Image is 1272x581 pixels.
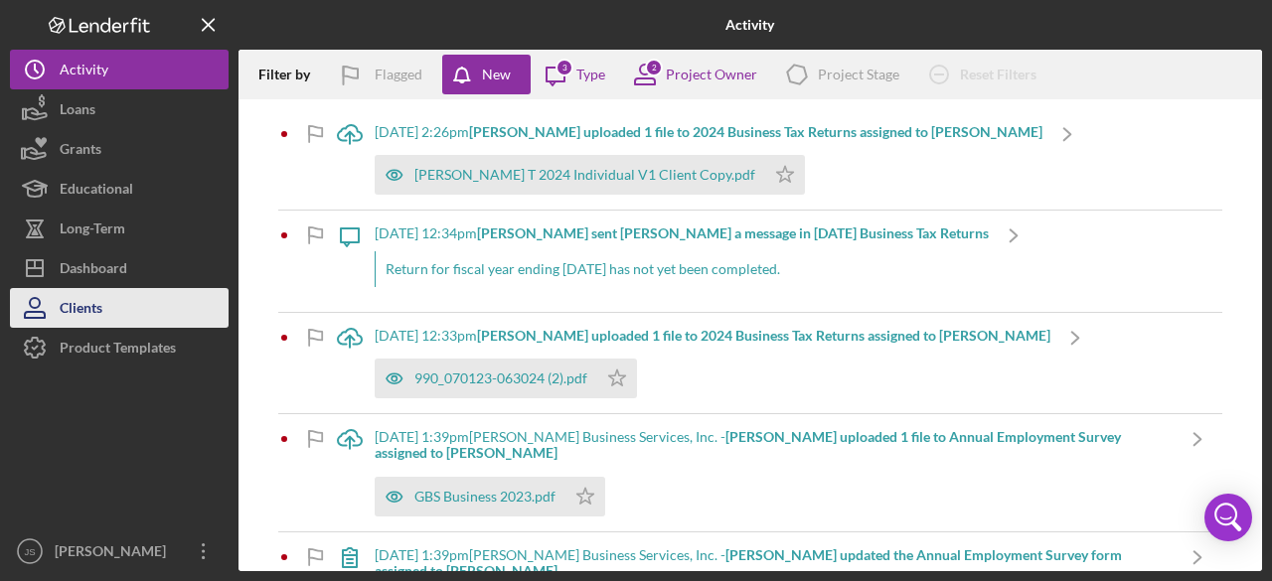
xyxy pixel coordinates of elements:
[375,477,605,516] button: GBS Business 2023.pdf
[375,55,422,94] div: Flagged
[960,55,1036,94] div: Reset Filters
[375,155,805,195] button: [PERSON_NAME] T 2024 Individual V1 Client Copy.pdf
[10,169,229,209] button: Educational
[375,359,637,398] button: 990_070123-063024 (2).pdf
[60,328,176,372] div: Product Templates
[10,209,229,248] button: Long-Term
[375,547,1173,579] div: [DATE] 1:39pm [PERSON_NAME] Business Services, Inc. -
[10,248,229,288] button: Dashboard
[50,531,179,576] div: [PERSON_NAME]
[1204,494,1252,541] div: Open Intercom Messenger
[469,123,1042,140] b: [PERSON_NAME] uploaded 1 file to 2024 Business Tax Returns assigned to [PERSON_NAME]
[24,546,35,557] text: JS
[576,67,605,82] div: Type
[414,370,587,386] div: 990_070123-063024 (2).pdf
[477,327,1050,344] b: [PERSON_NAME] uploaded 1 file to 2024 Business Tax Returns assigned to [PERSON_NAME]
[10,89,229,129] button: Loans
[10,531,229,571] button: JS[PERSON_NAME]
[414,167,755,183] div: [PERSON_NAME] T 2024 Individual V1 Client Copy.pdf
[414,489,556,505] div: GBS Business 2023.pdf
[442,55,531,94] button: New
[375,124,1042,140] div: [DATE] 2:26pm
[375,546,1122,579] b: [PERSON_NAME] updated the Annual Employment Survey form assigned to [PERSON_NAME]
[477,224,989,241] b: [PERSON_NAME] sent [PERSON_NAME] a message in [DATE] Business Tax Returns
[482,55,511,94] div: New
[10,129,229,169] button: Grants
[556,59,573,76] div: 3
[60,50,108,94] div: Activity
[60,89,95,134] div: Loans
[10,328,229,367] button: Product Templates
[375,328,1050,344] div: [DATE] 12:33pm
[375,428,1121,461] b: [PERSON_NAME] uploaded 1 file to Annual Employment Survey assigned to [PERSON_NAME]
[375,251,989,287] div: Return for fiscal year ending [DATE] has not yet been completed.
[818,67,899,82] div: Project Stage
[666,67,757,82] div: Project Owner
[325,211,1038,312] a: [DATE] 12:34pm[PERSON_NAME] sent [PERSON_NAME] a message in [DATE] Business Tax ReturnsReturn for...
[325,313,1100,413] a: [DATE] 12:33pm[PERSON_NAME] uploaded 1 file to 2024 Business Tax Returns assigned to [PERSON_NAME...
[725,17,774,33] b: Activity
[375,429,1173,461] div: [DATE] 1:39pm [PERSON_NAME] Business Services, Inc. -
[258,67,325,82] div: Filter by
[10,288,229,328] button: Clients
[60,129,101,174] div: Grants
[914,55,1056,94] button: Reset Filters
[325,109,1092,210] a: [DATE] 2:26pm[PERSON_NAME] uploaded 1 file to 2024 Business Tax Returns assigned to [PERSON_NAME]...
[325,55,442,94] button: Flagged
[60,248,127,293] div: Dashboard
[645,59,663,76] div: 2
[375,225,989,241] div: [DATE] 12:34pm
[60,288,102,333] div: Clients
[60,169,133,214] div: Educational
[60,209,125,253] div: Long-Term
[325,414,1222,530] a: [DATE] 1:39pm[PERSON_NAME] Business Services, Inc. -[PERSON_NAME] uploaded 1 file to Annual Emplo...
[10,50,229,89] button: Activity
